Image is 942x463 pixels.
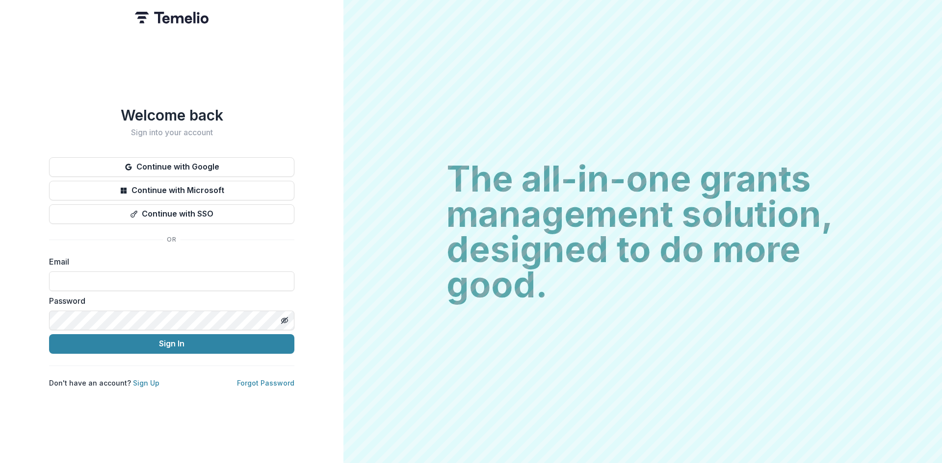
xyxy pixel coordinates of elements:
button: Continue with SSO [49,204,294,224]
p: Don't have an account? [49,378,159,388]
button: Continue with Microsoft [49,181,294,200]
a: Sign Up [133,379,159,387]
h1: Welcome back [49,106,294,124]
button: Continue with Google [49,157,294,177]
h2: Sign into your account [49,128,294,137]
button: Sign In [49,334,294,354]
img: Temelio [135,12,209,24]
label: Email [49,256,288,268]
button: Toggle password visibility [277,313,292,328]
a: Forgot Password [237,379,294,387]
label: Password [49,295,288,307]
